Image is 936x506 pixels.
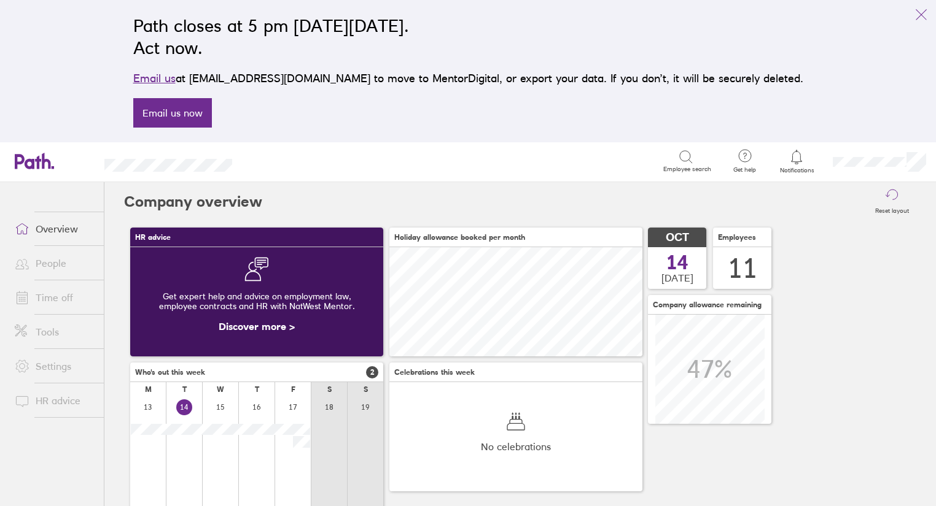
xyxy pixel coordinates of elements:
[868,182,916,221] button: Reset layout
[5,217,104,241] a: Overview
[5,354,104,378] a: Settings
[133,98,212,128] a: Email us now
[145,385,152,394] div: M
[653,301,762,309] span: Company allowance remaining
[394,368,475,377] span: Celebrations this week
[728,253,757,284] div: 11
[5,285,104,310] a: Time off
[718,233,756,242] span: Employees
[291,385,295,394] div: F
[394,233,525,242] span: Holiday allowance booked per month
[133,72,176,85] a: Email us
[182,385,187,394] div: T
[777,167,817,174] span: Notifications
[366,366,378,378] span: 2
[5,320,104,344] a: Tools
[666,231,689,244] span: OCT
[481,441,551,452] span: No celebrations
[327,385,332,394] div: S
[133,15,803,59] h2: Path closes at 5 pm [DATE][DATE]. Act now.
[140,282,373,321] div: Get expert help and advice on employment law, employee contracts and HR with NatWest Mentor.
[5,388,104,413] a: HR advice
[217,385,224,394] div: W
[124,182,262,221] h2: Company overview
[777,148,817,174] a: Notifications
[219,320,295,332] a: Discover more >
[663,166,711,173] span: Employee search
[666,253,688,272] span: 14
[135,233,171,242] span: HR advice
[265,155,297,166] div: Search
[868,204,916,215] label: Reset layout
[364,385,368,394] div: S
[133,70,803,87] p: at [EMAIL_ADDRESS][DOMAIN_NAME] to move to MentorDigital, or export your data. If you don’t, it w...
[725,166,765,174] span: Get help
[255,385,259,394] div: T
[135,368,205,377] span: Who's out this week
[5,251,104,275] a: People
[661,272,693,283] span: [DATE]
